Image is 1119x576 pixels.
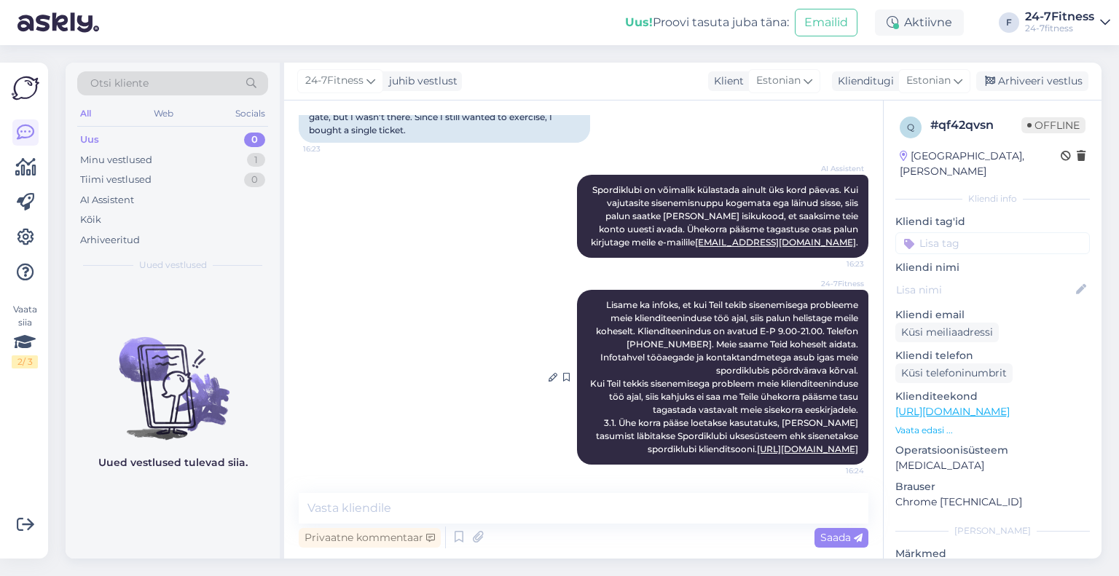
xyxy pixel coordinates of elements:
[383,74,458,89] div: juhib vestlust
[244,133,265,147] div: 0
[590,299,860,454] span: Lisame ka infoks, et kui Teil tekib sisenemisega probleeme meie klienditeeninduse töö ajal, siis ...
[895,443,1090,458] p: Operatsioonisüsteem
[80,133,99,147] div: Uus
[875,9,964,36] div: Aktiivne
[12,303,38,368] div: Vaata siia
[80,233,140,248] div: Arhiveeritud
[895,363,1013,383] div: Küsi telefoninumbrit
[80,213,101,227] div: Kõik
[895,389,1090,404] p: Klienditeekond
[247,153,265,167] div: 1
[12,74,39,102] img: Askly Logo
[80,173,152,187] div: Tiimi vestlused
[809,163,864,174] span: AI Assistent
[625,14,789,31] div: Proovi tasuta juba täna:
[244,173,265,187] div: 0
[1021,117,1085,133] span: Offline
[895,214,1090,229] p: Kliendi tag'id
[66,311,280,442] img: No chats
[809,259,864,269] span: 16:23
[305,73,364,89] span: 24-7Fitness
[757,443,858,454] a: [URL][DOMAIN_NAME]
[895,405,1010,418] a: [URL][DOMAIN_NAME]
[98,455,248,470] p: Uued vestlused tulevad siia.
[232,104,268,123] div: Socials
[1025,11,1110,34] a: 24-7Fitness24-7fitness
[139,259,207,272] span: Uued vestlused
[90,76,149,91] span: Otsi kliente
[832,74,894,89] div: Klienditugi
[151,104,176,123] div: Web
[895,494,1090,510] p: Chrome [TECHNICAL_ID]
[895,232,1090,254] input: Lisa tag
[895,307,1090,323] p: Kliendi email
[708,74,744,89] div: Klient
[591,184,860,248] span: Spordiklubi on võimalik külastada ainult üks kord päevas. Kui vajutasite sisenemisnuppu kogemata ...
[895,348,1090,363] p: Kliendi telefon
[906,73,951,89] span: Estonian
[895,546,1090,561] p: Märkmed
[896,282,1073,298] input: Lisa nimi
[999,12,1019,33] div: F
[895,479,1090,494] p: Brauser
[895,524,1090,537] div: [PERSON_NAME]
[303,143,358,154] span: 16:23
[976,71,1088,91] div: Arhiveeri vestlus
[895,323,999,342] div: Küsi meiliaadressi
[895,458,1090,473] p: [MEDICAL_DATA]
[299,528,441,548] div: Privaatne kommentaar
[895,424,1090,437] p: Vaata edasi ...
[895,192,1090,205] div: Kliendi info
[895,260,1090,275] p: Kliendi nimi
[625,15,653,29] b: Uus!
[1025,23,1094,34] div: 24-7fitness
[930,117,1021,134] div: # qf42qvsn
[809,465,864,476] span: 16:24
[795,9,857,36] button: Emailid
[80,193,134,208] div: AI Assistent
[907,122,914,133] span: q
[12,355,38,368] div: 2 / 3
[756,73,801,89] span: Estonian
[80,153,152,167] div: Minu vestlused
[809,278,864,289] span: 24-7Fitness
[820,531,863,544] span: Saada
[77,104,94,123] div: All
[1025,11,1094,23] div: 24-7Fitness
[695,237,856,248] a: [EMAIL_ADDRESS][DOMAIN_NAME]
[900,149,1061,179] div: [GEOGRAPHIC_DATA], [PERSON_NAME]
